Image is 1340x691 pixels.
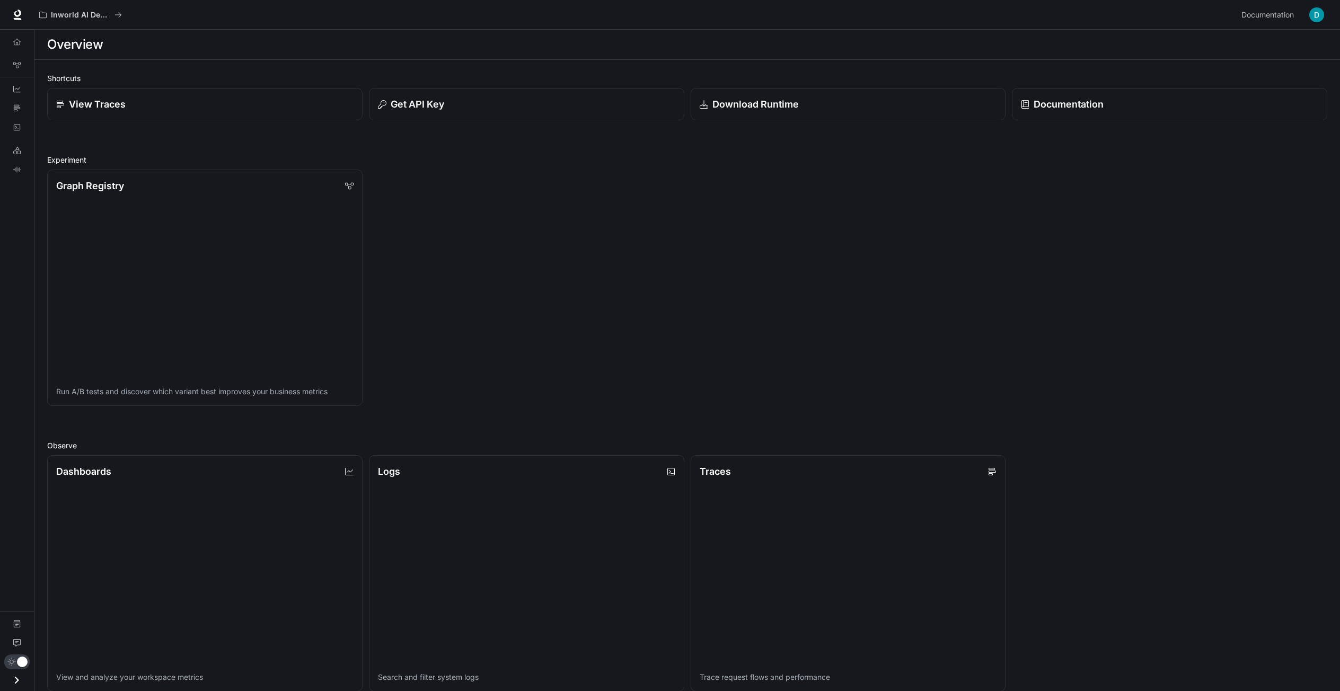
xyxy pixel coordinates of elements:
span: Dark mode toggle [17,655,28,667]
a: Graph Registry [4,57,30,74]
p: Search and filter system logs [378,672,675,683]
a: Documentation [1237,4,1302,25]
p: Inworld AI Demos [51,11,110,20]
a: Logs [4,119,30,136]
h1: Overview [47,34,103,55]
button: Get API Key [369,88,684,120]
a: LLM Playground [4,142,30,159]
a: Traces [4,100,30,117]
button: User avatar [1306,4,1327,25]
p: Logs [378,464,400,479]
button: All workspaces [34,4,127,25]
a: View Traces [47,88,363,120]
h2: Experiment [47,154,1327,165]
a: Dashboards [4,81,30,98]
h2: Observe [47,440,1327,451]
p: Dashboards [56,464,111,479]
a: Graph RegistryRun A/B tests and discover which variant best improves your business metrics [47,170,363,406]
p: Graph Registry [56,179,124,193]
a: Feedback [4,634,30,651]
a: Overview [4,33,30,50]
a: TTS Playground [4,161,30,178]
p: Trace request flows and performance [700,672,997,683]
span: Documentation [1241,8,1294,22]
p: View Traces [69,97,126,111]
button: Open drawer [5,669,29,691]
img: User avatar [1309,7,1324,22]
a: Download Runtime [691,88,1006,120]
p: Download Runtime [712,97,799,111]
h2: Shortcuts [47,73,1327,84]
a: Documentation [4,615,30,632]
p: Run A/B tests and discover which variant best improves your business metrics [56,386,354,397]
a: Documentation [1012,88,1327,120]
p: Documentation [1034,97,1104,111]
p: View and analyze your workspace metrics [56,672,354,683]
p: Get API Key [391,97,444,111]
p: Traces [700,464,731,479]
